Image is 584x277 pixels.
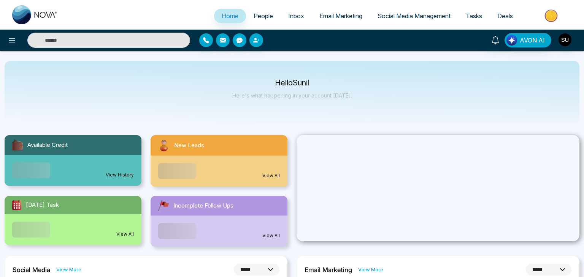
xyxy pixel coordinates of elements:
span: [DATE] Task [26,201,59,209]
img: followUps.svg [157,199,170,212]
h2: Social Media [13,266,50,274]
p: Here's what happening in your account [DATE]. [232,92,352,99]
a: Social Media Management [370,9,458,23]
a: Deals [490,9,521,23]
span: Inbox [288,12,304,20]
img: availableCredit.svg [11,138,24,152]
span: Deals [497,12,513,20]
span: Tasks [466,12,482,20]
img: Nova CRM Logo [12,5,58,24]
a: View All [262,172,280,179]
span: AVON AI [520,36,545,45]
a: Inbox [281,9,312,23]
img: Market-place.gif [524,7,579,24]
span: People [254,12,273,20]
a: View All [262,232,280,239]
img: User Avatar [559,33,571,46]
a: People [246,9,281,23]
span: Email Marketing [319,12,362,20]
span: Social Media Management [378,12,451,20]
p: Hello Sunil [232,80,352,86]
span: Home [222,12,238,20]
a: Email Marketing [312,9,370,23]
img: Lead Flow [506,35,517,46]
a: New LeadsView All [146,135,292,187]
img: todayTask.svg [11,199,23,211]
a: Tasks [458,9,490,23]
a: View History [106,172,134,178]
a: View More [56,266,81,273]
h2: Email Marketing [305,266,352,274]
span: Incomplete Follow Ups [173,201,233,210]
a: Home [214,9,246,23]
a: View All [116,231,134,238]
a: Incomplete Follow UpsView All [146,196,292,247]
img: newLeads.svg [157,138,171,153]
span: New Leads [174,141,204,150]
a: View More [358,266,383,273]
button: AVON AI [505,33,551,47]
span: Available Credit [27,141,68,150]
